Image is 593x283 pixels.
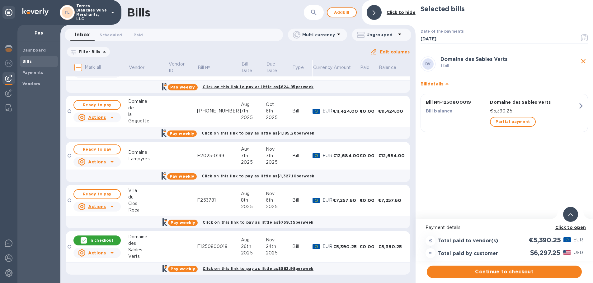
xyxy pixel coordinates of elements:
[64,10,70,15] b: TL
[75,30,90,39] span: Inbox
[198,64,210,71] p: Bill №
[266,203,292,210] div: 2025
[490,117,535,127] button: Partial payment
[292,108,313,114] div: Bill
[128,253,168,260] div: Verts
[438,238,498,244] h3: Total paid to vendor(s)
[333,197,360,203] div: €7,257.60
[171,220,195,225] b: Pay weekly
[22,59,32,64] b: Bills
[203,266,313,271] b: Click on this link to pay as little as $563.98 per week
[327,7,357,17] button: Addbill
[241,159,266,166] div: 2025
[134,32,143,38] span: Paid
[380,49,410,54] u: Edit columns
[22,30,55,36] p: Pay
[322,197,333,203] p: EUR
[387,10,416,15] b: Click to hide
[360,244,378,250] div: €0.00
[203,220,313,225] b: Click on this link to pay as little as $759.35 per week
[241,146,266,153] div: Aug
[579,57,588,66] button: close
[302,32,335,38] p: Multi currency
[241,237,266,243] div: Aug
[128,247,168,253] div: Sables
[425,62,431,66] b: DV
[293,64,312,71] span: Type
[266,61,284,74] p: Due Date
[266,237,292,243] div: Nov
[128,118,168,124] div: Goguette
[555,225,586,230] b: Click to open
[573,237,583,243] p: EUR
[360,153,378,159] div: €0.00
[421,30,464,34] label: Date of the payments
[203,84,314,89] b: Click on this link to pay as little as $624.95 per week
[378,153,405,159] div: €12,684.00
[530,249,560,257] h2: $6,297.25
[128,105,168,111] div: de
[169,61,189,74] p: Vendor ID
[22,81,40,86] b: Vendors
[169,61,197,74] span: Vendor ID
[128,149,168,156] div: Domaine
[85,64,101,71] p: Mark all
[73,144,121,154] button: Ready to pay
[313,64,332,71] p: Currency
[171,267,195,271] b: Pay weekly
[332,9,351,16] span: Add bill
[241,101,266,108] div: Aug
[128,200,168,207] div: Clos
[360,64,370,71] p: Paid
[76,49,101,54] p: Filter Bills
[241,197,266,203] div: 8th
[266,190,292,197] div: Nov
[378,108,405,114] div: €11,424.00
[333,108,360,114] div: €11,424.00
[360,197,378,203] div: €0.00
[127,6,150,19] h1: Bills
[79,101,115,109] span: Ready to pay
[241,114,266,121] div: 2025
[128,240,168,247] div: des
[360,108,378,114] div: €0.00
[2,6,15,19] div: Unpin categories
[378,197,405,203] div: €7,257.60
[73,189,121,199] button: Ready to pay
[241,250,266,256] div: 2025
[266,146,292,153] div: Nov
[426,108,488,114] p: Bill balance
[266,197,292,203] div: 6th
[333,64,351,71] p: Amount
[128,207,168,213] div: Roca
[128,187,168,194] div: Villa
[490,99,578,105] p: Domaine des Sables Verts
[22,48,46,52] b: Dashboard
[426,248,435,258] div: =
[438,251,498,257] h3: Total paid by customer
[88,115,106,120] u: Actions
[170,131,194,136] b: Pay weekly
[73,100,121,110] button: Ready to pay
[241,243,266,250] div: 26th
[170,174,194,179] b: Pay weekly
[322,108,333,114] p: EUR
[366,32,396,38] p: Ungrouped
[322,243,333,250] p: EUR
[198,64,219,71] span: Bill №
[426,224,583,231] p: Payment details
[79,146,115,153] span: Ready to pay
[266,250,292,256] div: 2025
[421,5,588,13] h2: Selected bills
[490,108,578,114] p: €5,390.25
[241,190,266,197] div: Aug
[421,74,588,94] div: Billdetails
[22,8,49,16] img: Logo
[574,249,583,256] p: USD
[129,64,144,71] p: Vendor
[292,243,313,250] div: Bill
[242,61,266,74] span: Bill Date
[426,99,488,105] p: Bill № F1250800019
[292,197,313,203] div: Bill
